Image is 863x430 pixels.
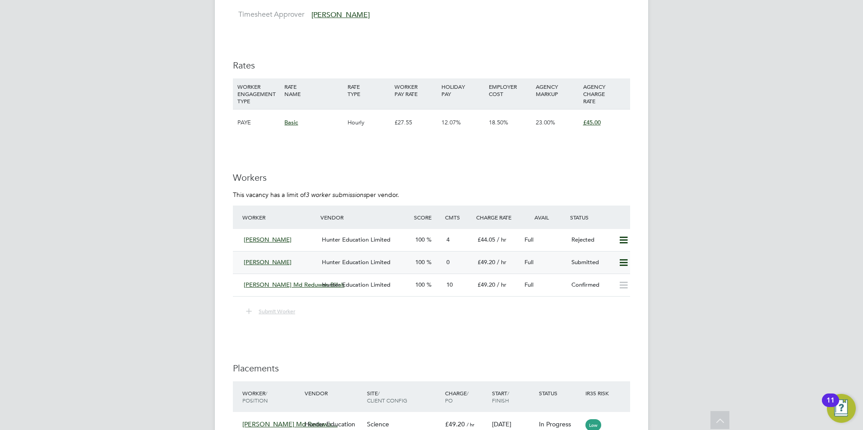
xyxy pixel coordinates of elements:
span: / hr [497,236,506,243]
div: Vendor [318,209,412,225]
span: £44.05 [478,236,495,243]
div: Status [568,209,630,225]
div: Avail [521,209,568,225]
button: Submit Worker [240,306,302,317]
span: £49.20 [478,281,495,288]
div: Charge Rate [474,209,521,225]
div: Start [490,385,537,408]
span: Basic [284,119,298,126]
span: £49.20 [445,420,465,428]
span: 0 [446,258,450,266]
span: 4 [446,236,450,243]
div: Hourly [345,110,392,136]
span: Hunter Education Limited [322,281,390,288]
h3: Rates [233,59,630,71]
div: Rejected [568,233,615,247]
span: 18.50% [489,119,508,126]
div: AGENCY MARKUP [534,78,580,102]
div: 11 [826,400,835,412]
div: RATE NAME [282,78,345,102]
div: HOLIDAY PAY [439,78,486,102]
div: Status [537,385,584,401]
em: 3 worker submissions [306,191,366,199]
span: Submit Worker [259,307,295,315]
div: WORKER ENGAGEMENT TYPE [235,78,282,109]
div: Vendor [302,385,365,401]
span: [PERSON_NAME] [244,236,292,243]
span: / Position [242,389,268,404]
span: [PERSON_NAME] [244,258,292,266]
span: £49.20 [478,258,495,266]
span: Hunter Education Limited [322,236,390,243]
span: 23.00% [536,119,555,126]
div: Confirmed [568,278,615,293]
span: [PERSON_NAME] [311,10,370,19]
div: EMPLOYER COST [487,78,534,102]
h3: Workers [233,172,630,183]
div: RATE TYPE [345,78,392,102]
span: £45.00 [583,119,601,126]
span: Full [524,236,534,243]
span: [PERSON_NAME] Md Reduwa… [242,420,338,428]
a: [PERSON_NAME] Md Reduwa…Science Lecturer Chemistry (Outer)Hunter Education LimitedScience[GEOGRAP... [240,415,630,423]
h3: Placements [233,362,630,374]
div: WORKER PAY RATE [392,78,439,102]
span: Full [524,281,534,288]
span: Science [367,420,389,428]
div: IR35 Risk [583,385,614,401]
span: 100 [415,258,425,266]
span: / hr [467,421,474,428]
span: / hr [497,258,506,266]
label: Timesheet Approver [233,10,304,19]
span: 12.07% [441,119,461,126]
div: Submitted [568,255,615,270]
div: AGENCY CHARGE RATE [581,78,628,109]
button: Open Resource Center, 11 new notifications [827,394,856,423]
div: £27.55 [392,110,439,136]
span: [PERSON_NAME] Md Reduwan Billah [244,281,344,288]
div: Site [365,385,443,408]
div: In Progress [539,420,581,428]
div: Worker [240,209,318,225]
div: PAYE [235,110,282,136]
span: / Finish [492,389,509,404]
div: Cmts [443,209,474,225]
span: / Client Config [367,389,407,404]
span: 100 [415,281,425,288]
div: Score [412,209,443,225]
span: / hr [497,281,506,288]
span: Full [524,258,534,266]
span: / PO [445,389,469,404]
span: Hunter Education Limited [322,258,390,266]
div: Charge [443,385,490,408]
p: This vacancy has a limit of per vendor. [233,191,630,199]
div: Worker [240,385,302,408]
span: 10 [446,281,453,288]
span: 100 [415,236,425,243]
